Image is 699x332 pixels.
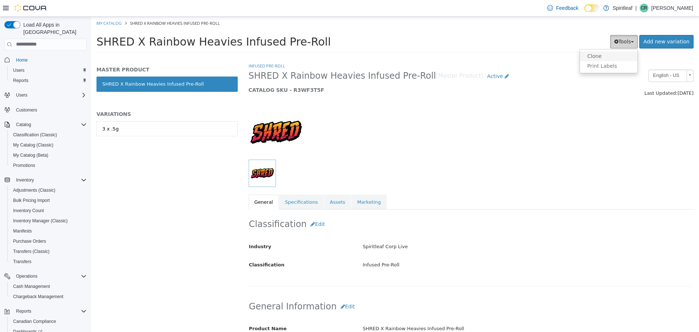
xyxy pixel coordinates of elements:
a: Promotions [10,161,38,170]
span: Feedback [556,4,578,12]
a: Reports [10,76,31,85]
span: Inventory Count [13,208,44,214]
button: Edit [216,201,238,214]
span: Manifests [10,227,87,235]
button: Catalog [13,120,34,129]
div: 3 x .5g [11,109,28,116]
button: Users [13,91,30,99]
p: [PERSON_NAME] [651,4,693,12]
span: Users [13,67,24,73]
span: Load All Apps in [GEOGRAPHIC_DATA] [20,21,87,36]
span: Classification (Classic) [10,130,87,139]
button: Home [1,55,90,65]
a: Transfers (Classic) [10,247,52,256]
span: Transfers (Classic) [10,247,87,256]
button: Purchase Orders [7,236,90,246]
button: Reports [13,307,34,316]
button: Customers [1,105,90,115]
button: Promotions [7,160,90,171]
span: Classification (Classic) [13,132,57,138]
button: Inventory [13,176,37,184]
a: Marketing [260,178,296,193]
button: Inventory [1,175,90,185]
a: Adjustments (Classic) [10,186,58,195]
button: Transfers (Classic) [7,246,90,257]
span: My Catalog (Classic) [10,141,87,149]
a: My Catalog [5,4,31,9]
a: Purchase Orders [10,237,49,246]
button: Users [1,90,90,100]
span: Users [10,66,87,75]
a: Specifications [188,178,233,193]
a: Cash Management [10,282,53,291]
a: Infused Pre-Roll [158,46,194,52]
a: Home [13,56,31,65]
button: Edit [246,283,268,297]
span: CR [641,4,647,12]
div: SHRED X Rainbow Heavies Infused Pre-Roll [266,306,608,319]
span: Purchase Orders [13,238,46,244]
span: Home [13,55,87,65]
span: SHRED X Rainbow Heavies Infused Pre-Roll [5,19,240,31]
a: General [158,178,188,193]
span: Chargeback Management [13,294,63,300]
span: Operations [16,273,37,279]
h2: General Information [158,283,603,297]
span: Reports [13,307,87,316]
img: Cova [15,4,47,12]
span: Adjustments (Classic) [13,187,55,193]
span: Product Name [158,309,196,315]
a: Inventory Manager (Classic) [10,216,71,225]
span: Inventory [13,176,87,184]
span: Users [13,91,87,99]
span: Reports [10,76,87,85]
span: Canadian Compliance [13,319,56,324]
span: Home [16,57,28,63]
button: Bulk Pricing Import [7,195,90,206]
span: Inventory [16,177,34,183]
span: My Catalog (Beta) [10,151,87,160]
span: Bulk Pricing Import [10,196,87,205]
span: Reports [16,308,31,314]
span: Catalog [13,120,87,129]
span: SHRED X Rainbow Heavies Infused Pre-Roll [39,4,129,9]
span: Transfers [13,259,31,265]
a: Clone [489,35,546,44]
div: Spiritleaf Corp Live [266,224,608,237]
span: Operations [13,272,87,281]
span: Bulk Pricing Import [13,198,50,203]
span: Purchase Orders [10,237,87,246]
a: Assets [233,178,260,193]
button: Catalog [1,120,90,130]
a: Users [10,66,27,75]
span: Customers [13,105,87,114]
a: Manifests [10,227,35,235]
button: Adjustments (Classic) [7,185,90,195]
span: Active [396,56,412,62]
span: Transfers [10,257,87,266]
a: Canadian Compliance [10,317,59,326]
button: Transfers [7,257,90,267]
p: Spiritleaf [613,4,632,12]
a: Transfers [10,257,34,266]
div: Infused Pre-Roll [266,242,608,255]
span: My Catalog (Beta) [13,152,48,158]
button: Cash Management [7,281,90,292]
div: Courtney R [640,4,648,12]
button: Reports [1,306,90,316]
span: Adjustments (Classic) [10,186,87,195]
span: Transfers (Classic) [13,249,50,254]
input: Dark Mode [584,4,600,12]
button: Chargeback Management [7,292,90,302]
span: Classification [158,245,194,251]
h5: MASTER PRODUCT [5,50,147,56]
span: Customers [16,107,37,113]
span: English - US [558,53,593,65]
span: Promotions [13,163,35,168]
span: Last Updated: [553,74,587,79]
span: Catalog [16,122,31,128]
button: Tools [519,18,547,32]
a: Bulk Pricing Import [10,196,53,205]
a: English - US [557,53,603,65]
